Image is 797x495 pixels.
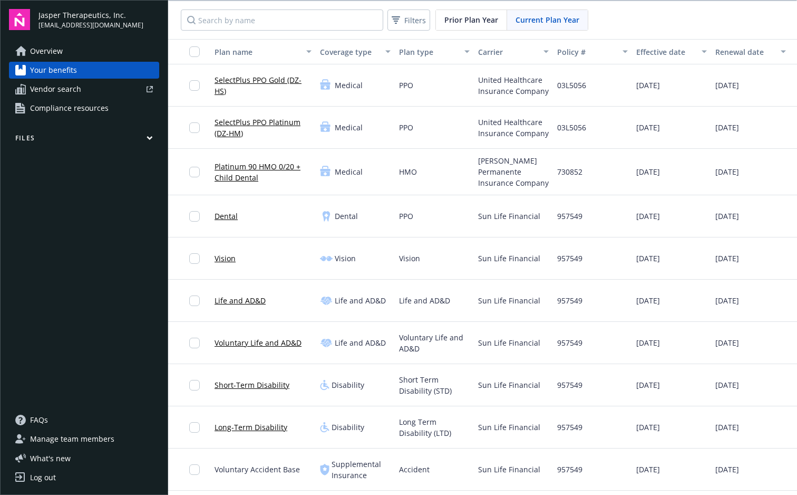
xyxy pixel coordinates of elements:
input: Toggle Row Selected [189,80,200,91]
a: SelectPlus PPO Gold (DZ-HS) [215,74,312,97]
a: Voluntary Life and AD&D [215,337,302,348]
span: 957549 [557,464,582,475]
input: Toggle Row Selected [189,296,200,306]
a: Vision [215,253,236,264]
button: Plan name [210,39,316,64]
span: [DATE] [715,379,739,391]
button: Jasper Therapeutics, Inc.[EMAIL_ADDRESS][DOMAIN_NAME] [38,9,159,30]
span: Vision [399,253,420,264]
span: [DATE] [715,295,739,306]
span: Life and AD&D [399,295,450,306]
span: Prior Plan Year [444,14,498,25]
button: Files [9,134,159,147]
span: 957549 [557,379,582,391]
span: Filters [390,13,428,28]
div: Plan type [399,46,458,58]
span: [PERSON_NAME] Permanente Insurance Company [478,155,549,188]
span: [DATE] [636,253,660,264]
span: Sun Life Financial [478,464,540,475]
span: What ' s new [30,453,71,464]
div: Policy # [557,46,616,58]
span: Current Plan Year [516,14,579,25]
span: United Healthcare Insurance Company [478,74,549,97]
a: Dental [215,211,238,222]
span: Sun Life Financial [478,422,540,433]
span: 03L5056 [557,80,586,91]
span: Filters [404,15,426,26]
span: Voluntary Accident Base [215,464,300,475]
div: Coverage type [320,46,379,58]
span: PPO [399,80,413,91]
a: Life and AD&D [215,295,266,306]
div: Plan name [215,46,300,58]
span: [DATE] [715,422,739,433]
div: Log out [30,469,56,486]
span: [DATE] [715,337,739,348]
span: Sun Life Financial [478,211,540,222]
span: Sun Life Financial [478,379,540,391]
a: FAQs [9,412,159,429]
span: United Healthcare Insurance Company [478,117,549,139]
a: Compliance resources [9,100,159,117]
span: Overview [30,43,63,60]
span: Compliance resources [30,100,109,117]
span: [DATE] [636,211,660,222]
input: Toggle Row Selected [189,211,200,222]
input: Toggle Row Selected [189,253,200,264]
span: Medical [335,122,363,133]
span: [EMAIL_ADDRESS][DOMAIN_NAME] [38,21,143,30]
span: Disability [332,422,364,433]
span: [DATE] [636,464,660,475]
span: [DATE] [636,422,660,433]
span: Life and AD&D [335,295,386,306]
span: [DATE] [715,211,739,222]
span: Medical [335,166,363,177]
span: [DATE] [636,166,660,177]
div: Renewal date [715,46,774,58]
span: Dental [335,211,358,222]
a: Platinum 90 HMO 0/20 + Child Dental [215,161,312,183]
span: [DATE] [636,337,660,348]
span: 03L5056 [557,122,586,133]
input: Toggle Row Selected [189,338,200,348]
input: Select all [189,46,200,57]
button: Filters [387,9,430,31]
span: HMO [399,166,417,177]
span: [DATE] [636,122,660,133]
span: [DATE] [715,253,739,264]
span: Vision [335,253,356,264]
span: Manage team members [30,431,114,448]
span: [DATE] [715,80,739,91]
span: [DATE] [715,122,739,133]
div: Carrier [478,46,537,58]
span: Accident [399,464,430,475]
div: Effective date [636,46,695,58]
button: Carrier [474,39,553,64]
button: Effective date [632,39,711,64]
a: Manage team members [9,431,159,448]
img: navigator-logo.svg [9,9,30,30]
button: Renewal date [711,39,790,64]
span: Long Term Disability (LTD) [399,416,470,439]
span: PPO [399,211,413,222]
span: Life and AD&D [335,337,386,348]
span: 957549 [557,295,582,306]
input: Toggle Row Selected [189,422,200,433]
a: Long-Term Disability [215,422,287,433]
a: SelectPlus PPO Platinum (DZ-HM) [215,117,312,139]
span: FAQs [30,412,48,429]
button: Policy # [553,39,632,64]
span: Your benefits [30,62,77,79]
span: Sun Life Financial [478,337,540,348]
a: Overview [9,43,159,60]
input: Toggle Row Selected [189,380,200,391]
span: Vendor search [30,81,81,98]
span: Sun Life Financial [478,295,540,306]
span: [DATE] [715,166,739,177]
button: What's new [9,453,88,464]
button: Plan type [395,39,474,64]
span: Supplemental Insurance [332,459,391,481]
span: [DATE] [715,464,739,475]
span: [DATE] [636,295,660,306]
input: Search by name [181,9,383,31]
